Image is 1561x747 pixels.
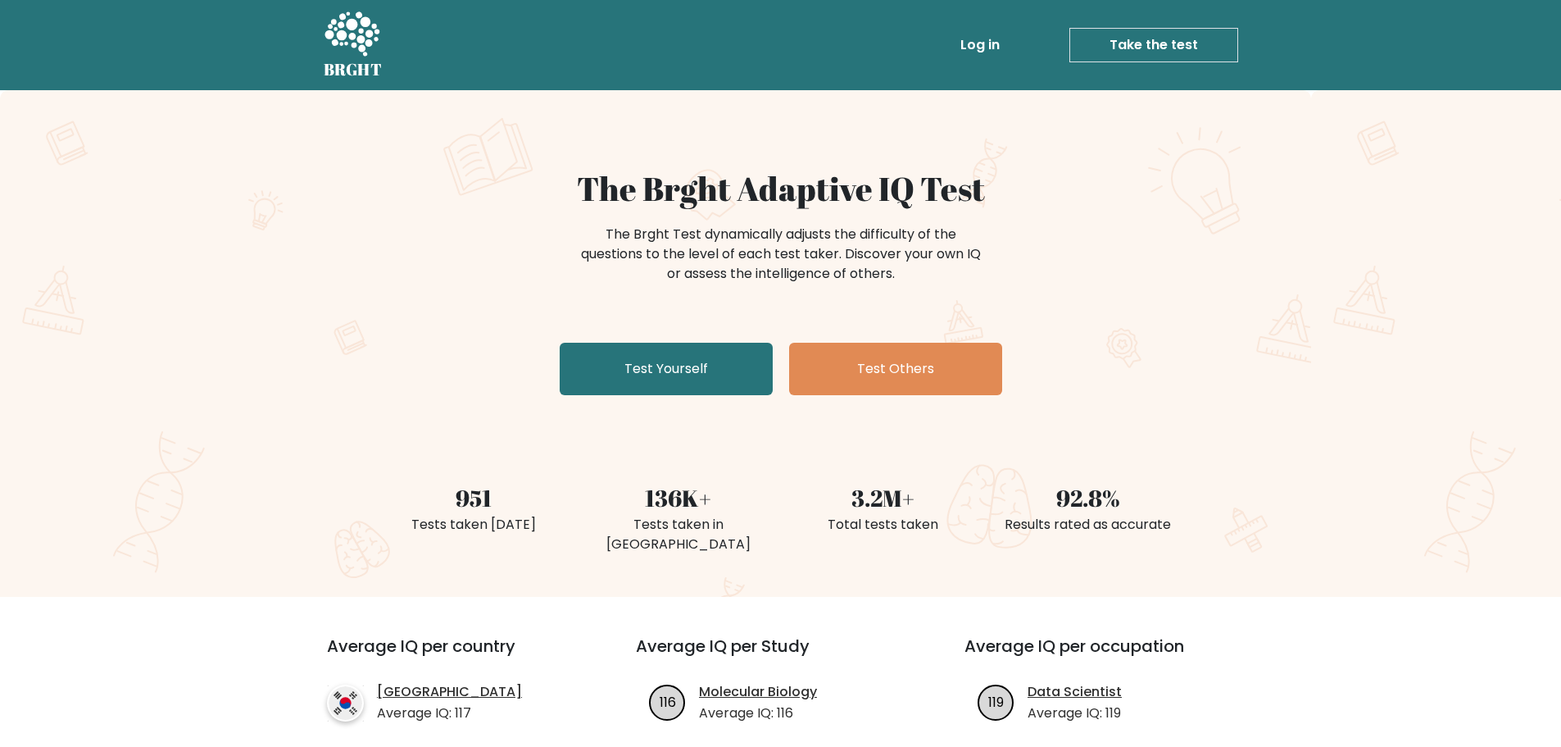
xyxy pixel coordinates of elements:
[327,636,577,676] h3: Average IQ per country
[586,515,771,554] div: Tests taken in [GEOGRAPHIC_DATA]
[996,515,1181,535] div: Results rated as accurate
[791,481,976,515] div: 3.2M+
[381,169,1181,208] h1: The Brght Adaptive IQ Test
[560,343,773,395] a: Test Yourself
[699,704,817,723] p: Average IQ: 116
[964,636,1254,676] h3: Average IQ per occupation
[954,29,1006,61] a: Log in
[636,636,925,676] h3: Average IQ per Study
[586,481,771,515] div: 136K+
[699,682,817,702] a: Molecular Biology
[791,515,976,535] div: Total tests taken
[381,515,566,535] div: Tests taken [DATE]
[1028,704,1122,723] p: Average IQ: 119
[377,682,522,702] a: [GEOGRAPHIC_DATA]
[1069,28,1238,62] a: Take the test
[660,692,676,711] text: 116
[1028,682,1122,702] a: Data Scientist
[381,481,566,515] div: 951
[324,60,383,80] h5: BRGHT
[377,704,522,723] p: Average IQ: 117
[988,692,1004,711] text: 119
[576,225,986,284] div: The Brght Test dynamically adjusts the difficulty of the questions to the level of each test take...
[789,343,1002,395] a: Test Others
[324,7,383,84] a: BRGHT
[996,481,1181,515] div: 92.8%
[327,685,364,722] img: country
